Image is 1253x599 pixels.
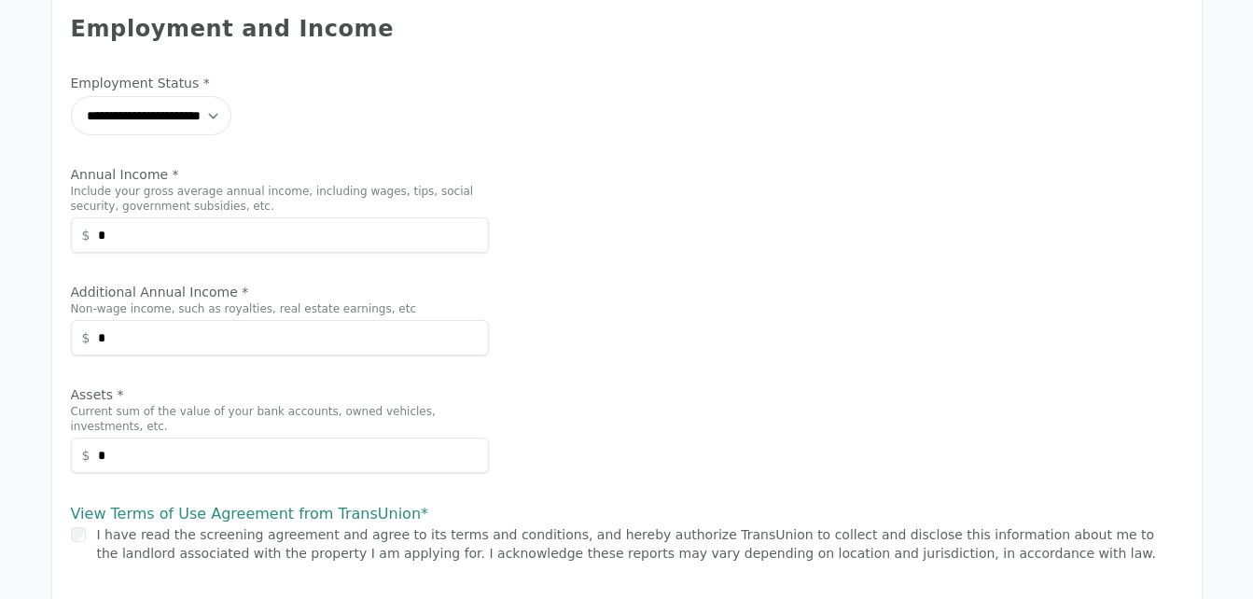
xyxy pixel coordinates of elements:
label: Employment Status * [71,74,489,92]
a: View Terms of Use Agreement from TransUnion* [71,505,429,522]
p: Include your gross average annual income, including wages, tips, social security, government subs... [71,184,489,214]
div: Employment and Income [71,14,1183,44]
label: Additional Annual Income * [71,283,489,301]
p: Current sum of the value of your bank accounts, owned vehicles, investments, etc. [71,404,489,434]
p: Non-wage income, such as royalties, real estate earnings, etc [71,301,489,316]
label: Annual Income * [71,165,489,184]
label: Assets * [71,385,489,404]
label: I have read the screening agreement and agree to its terms and conditions, and hereby authorize T... [97,527,1156,561]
